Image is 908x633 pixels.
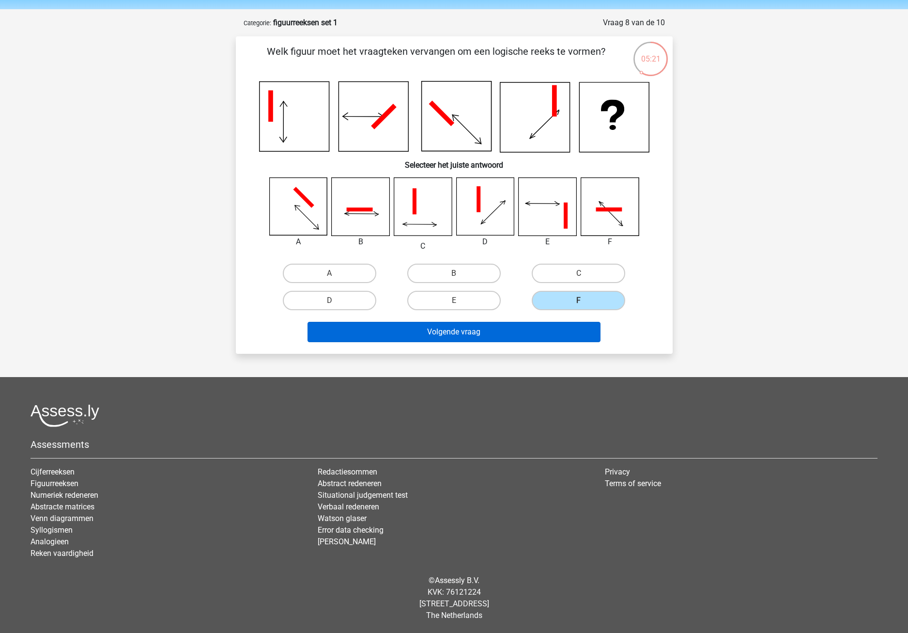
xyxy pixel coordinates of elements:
a: Venn diagrammen [31,514,93,523]
div: C [386,240,460,252]
p: Welk figuur moet het vraagteken vervangen om een logische reeks te vormen? [251,44,621,73]
a: Terms of service [605,479,661,488]
label: E [407,291,501,310]
a: [PERSON_NAME] [318,537,376,546]
div: A [262,236,335,248]
h6: Selecteer het juiste antwoord [251,153,657,170]
a: Syllogismen [31,525,73,535]
div: D [449,236,522,248]
a: Figuurreeksen [31,479,78,488]
label: C [532,264,625,283]
a: Reken vaardigheid [31,549,93,558]
label: B [407,264,501,283]
div: 05:21 [632,41,669,65]
a: Cijferreeksen [31,467,75,476]
a: Abstracte matrices [31,502,94,511]
strong: figuurreeksen set 1 [273,18,338,27]
a: Verbaal redeneren [318,502,379,511]
button: Volgende vraag [308,322,600,342]
div: F [573,236,646,248]
div: E [511,236,584,248]
a: Privacy [605,467,630,476]
div: © KVK: 76121224 [STREET_ADDRESS] The Netherlands [23,567,885,629]
div: Vraag 8 van de 10 [603,17,665,29]
a: Numeriek redeneren [31,491,98,500]
div: B [324,236,397,248]
label: A [283,264,376,283]
img: Assessly logo [31,404,99,427]
a: Redactiesommen [318,467,377,476]
a: Situational judgement test [318,491,408,500]
small: Categorie: [244,19,271,27]
a: Watson glaser [318,514,367,523]
a: Assessly B.V. [435,576,479,585]
a: Analogieen [31,537,69,546]
h5: Assessments [31,439,877,450]
label: D [283,291,376,310]
label: F [532,291,625,310]
a: Error data checking [318,525,384,535]
a: Abstract redeneren [318,479,382,488]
